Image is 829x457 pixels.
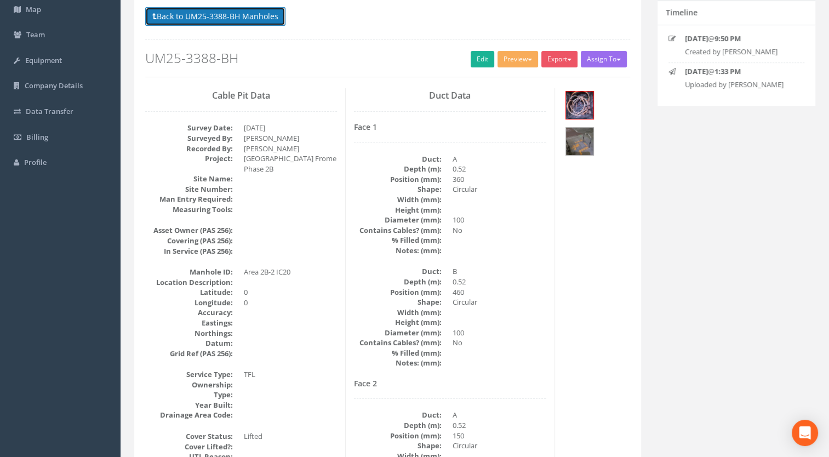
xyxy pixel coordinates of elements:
dd: Lifted [244,431,337,442]
dt: Asset Owner (PAS 256): [145,225,233,236]
span: Company Details [25,81,83,90]
strong: [DATE] [685,66,708,76]
dd: 0.52 [453,420,546,431]
dt: Depth (m): [354,420,442,431]
dd: [GEOGRAPHIC_DATA] Frome Phase 2B [244,153,337,174]
span: Map [26,4,41,14]
dd: 0.52 [453,164,546,174]
dt: Site Number: [145,184,233,195]
h3: Cable Pit Data [145,91,337,101]
dt: Width (mm): [354,307,442,318]
div: Open Intercom Messenger [792,420,818,446]
dt: Cover Status: [145,431,233,442]
dt: Width (mm): [354,195,442,205]
dt: Site Name: [145,174,233,184]
span: Data Transfer [26,106,73,116]
dt: Contains Cables? (mm): [354,225,442,236]
dt: Latitude: [145,287,233,298]
dt: Notes: (mm): [354,245,442,256]
dt: Project: [145,153,233,164]
dd: No [453,338,546,348]
img: be186ff3-6aa4-8b24-3de2-4f5e1ddf28eb_12ba03e6-eb0b-9b92-6e75-b6ecce71ace0_thumb.jpg [566,128,593,155]
dd: A [453,410,546,420]
dd: B [453,266,546,277]
h4: Face 1 [354,123,546,131]
dd: [PERSON_NAME] [244,144,337,154]
span: Profile [24,157,47,167]
dt: Measuring Tools: [145,204,233,215]
span: Billing [26,132,48,142]
h5: Timeline [666,8,697,16]
button: Back to UM25-3388-BH Manholes [145,7,285,26]
dt: Year Built: [145,400,233,410]
dt: Height (mm): [354,317,442,328]
dt: Diameter (mm): [354,328,442,338]
dt: Covering (PAS 256): [145,236,233,246]
strong: 9:50 PM [714,33,741,43]
dt: Position (mm): [354,431,442,441]
dt: Diameter (mm): [354,215,442,225]
dd: [PERSON_NAME] [244,133,337,144]
span: Team [26,30,45,39]
dt: Shape: [354,441,442,451]
dt: Longitude: [145,298,233,308]
dt: Position (mm): [354,287,442,298]
dd: 460 [453,287,546,298]
dt: Grid Ref (PAS 256): [145,349,233,359]
span: Equipment [25,55,62,65]
p: @ [685,33,796,44]
dd: Circular [453,184,546,195]
dd: 100 [453,215,546,225]
p: Created by [PERSON_NAME] [685,47,796,57]
dd: Circular [453,441,546,451]
dt: Drainage Area Code: [145,410,233,420]
dt: Type: [145,390,233,400]
dd: 0 [244,298,337,308]
dd: 0.52 [453,277,546,287]
strong: [DATE] [685,33,708,43]
dt: Height (mm): [354,205,442,215]
dt: Depth (m): [354,277,442,287]
dd: 100 [453,328,546,338]
dd: 150 [453,431,546,441]
dt: Ownership: [145,380,233,390]
dt: Cover Lifted?: [145,442,233,452]
dt: Duct: [354,266,442,277]
a: Edit [471,51,494,67]
h4: Face 2 [354,379,546,387]
h3: Duct Data [354,91,546,101]
dt: In Service (PAS 256): [145,246,233,256]
dt: % Filled (mm): [354,235,442,245]
dt: Duct: [354,154,442,164]
dt: Northings: [145,328,233,339]
dd: 0 [244,287,337,298]
dt: Datum: [145,338,233,349]
dt: Survey Date: [145,123,233,133]
dt: Depth (m): [354,164,442,174]
dt: Eastings: [145,318,233,328]
dd: Circular [453,297,546,307]
dt: Accuracy: [145,307,233,318]
img: be186ff3-6aa4-8b24-3de2-4f5e1ddf28eb_93287274-4f19-a1b8-35a6-d08866446c42_thumb.jpg [566,92,593,119]
dd: [DATE] [244,123,337,133]
dt: Position (mm): [354,174,442,185]
dt: Man Entry Required: [145,194,233,204]
dd: 360 [453,174,546,185]
dd: Area 2B-2 IC20 [244,267,337,277]
dt: % Filled (mm): [354,348,442,358]
dt: Recorded By: [145,144,233,154]
dt: Location Description: [145,277,233,288]
p: Uploaded by [PERSON_NAME] [685,79,796,90]
h2: UM25-3388-BH [145,51,630,65]
p: @ [685,66,796,77]
dt: Shape: [354,184,442,195]
button: Export [541,51,578,67]
dt: Service Type: [145,369,233,380]
dt: Contains Cables? (mm): [354,338,442,348]
dd: A [453,154,546,164]
button: Assign To [581,51,627,67]
dt: Duct: [354,410,442,420]
dt: Shape: [354,297,442,307]
dd: No [453,225,546,236]
dt: Manhole ID: [145,267,233,277]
